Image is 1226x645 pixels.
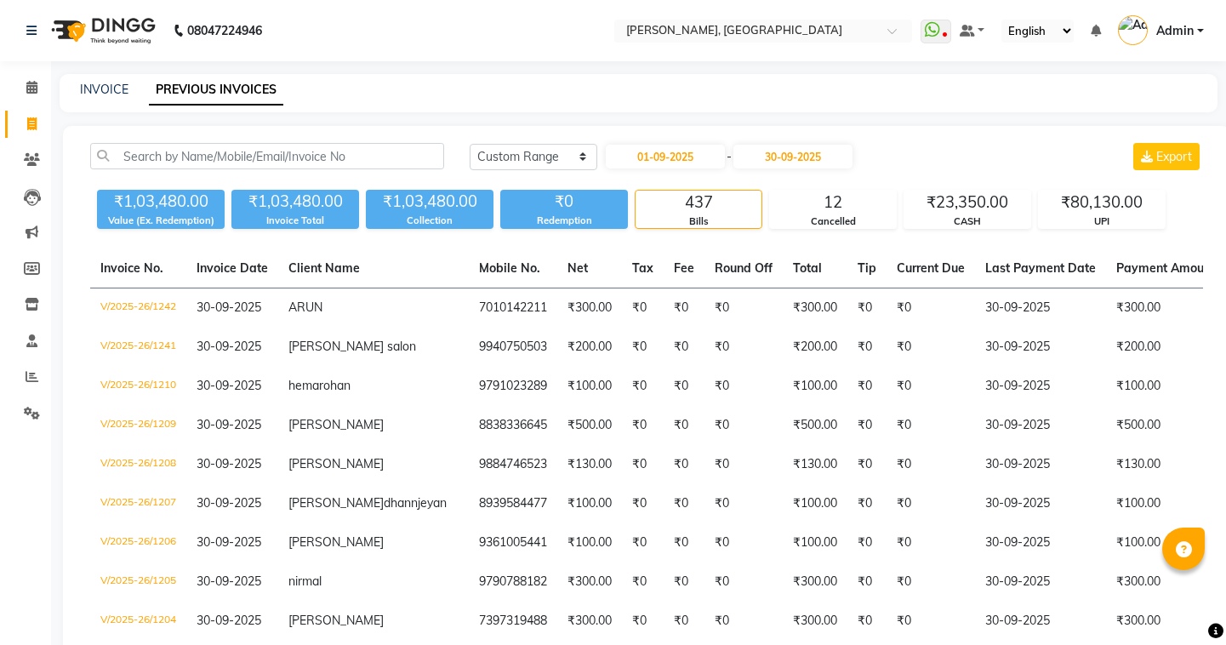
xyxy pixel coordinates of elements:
[783,288,847,328] td: ₹300.00
[469,328,557,367] td: 9940750503
[469,445,557,484] td: 9884746523
[622,367,664,406] td: ₹0
[197,378,261,393] span: 30-09-2025
[887,406,975,445] td: ₹0
[704,406,783,445] td: ₹0
[288,574,322,589] span: nirmal
[664,562,704,602] td: ₹0
[704,523,783,562] td: ₹0
[1039,214,1165,229] div: UPI
[904,214,1030,229] div: CASH
[727,148,732,166] span: -
[975,367,1106,406] td: 30-09-2025
[288,300,322,315] span: ARUN
[887,367,975,406] td: ₹0
[847,328,887,367] td: ₹0
[704,562,783,602] td: ₹0
[288,456,384,471] span: [PERSON_NAME]
[197,574,261,589] span: 30-09-2025
[783,562,847,602] td: ₹300.00
[622,562,664,602] td: ₹0
[704,484,783,523] td: ₹0
[469,602,557,641] td: 7397319488
[80,82,128,97] a: INVOICE
[770,191,896,214] div: 12
[557,328,622,367] td: ₹200.00
[557,288,622,328] td: ₹300.00
[622,484,664,523] td: ₹0
[783,523,847,562] td: ₹100.00
[704,445,783,484] td: ₹0
[783,406,847,445] td: ₹500.00
[557,602,622,641] td: ₹300.00
[847,602,887,641] td: ₹0
[197,260,268,276] span: Invoice Date
[664,445,704,484] td: ₹0
[847,367,887,406] td: ₹0
[715,260,773,276] span: Round Off
[783,445,847,484] td: ₹130.00
[975,602,1106,641] td: 30-09-2025
[622,406,664,445] td: ₹0
[847,406,887,445] td: ₹0
[149,75,283,106] a: PREVIOUS INVOICES
[887,562,975,602] td: ₹0
[622,602,664,641] td: ₹0
[783,484,847,523] td: ₹100.00
[469,288,557,328] td: 7010142211
[288,495,384,511] span: [PERSON_NAME]
[847,288,887,328] td: ₹0
[847,523,887,562] td: ₹0
[557,367,622,406] td: ₹100.00
[366,190,493,214] div: ₹1,03,480.00
[500,190,628,214] div: ₹0
[664,406,704,445] td: ₹0
[231,190,359,214] div: ₹1,03,480.00
[469,523,557,562] td: 9361005441
[622,288,664,328] td: ₹0
[975,562,1106,602] td: 30-09-2025
[632,260,653,276] span: Tax
[319,378,351,393] span: rohan
[90,367,186,406] td: V/2025-26/1210
[288,260,360,276] span: Client Name
[197,613,261,628] span: 30-09-2025
[985,260,1096,276] span: Last Payment Date
[975,288,1106,328] td: 30-09-2025
[97,214,225,228] div: Value (Ex. Redemption)
[975,406,1106,445] td: 30-09-2025
[674,260,694,276] span: Fee
[288,613,384,628] span: [PERSON_NAME]
[557,445,622,484] td: ₹130.00
[469,367,557,406] td: 9791023289
[887,484,975,523] td: ₹0
[704,328,783,367] td: ₹0
[975,328,1106,367] td: 30-09-2025
[567,260,588,276] span: Net
[858,260,876,276] span: Tip
[197,456,261,471] span: 30-09-2025
[557,523,622,562] td: ₹100.00
[90,406,186,445] td: V/2025-26/1209
[288,534,384,550] span: [PERSON_NAME]
[1156,149,1192,164] span: Export
[783,602,847,641] td: ₹300.00
[904,191,1030,214] div: ₹23,350.00
[384,495,447,511] span: dhannjeyan
[43,7,160,54] img: logo
[847,484,887,523] td: ₹0
[557,484,622,523] td: ₹100.00
[975,484,1106,523] td: 30-09-2025
[197,417,261,432] span: 30-09-2025
[887,602,975,641] td: ₹0
[887,523,975,562] td: ₹0
[664,328,704,367] td: ₹0
[197,339,261,354] span: 30-09-2025
[288,417,384,432] span: [PERSON_NAME]
[783,328,847,367] td: ₹200.00
[704,288,783,328] td: ₹0
[557,562,622,602] td: ₹300.00
[1039,191,1165,214] div: ₹80,130.00
[197,534,261,550] span: 30-09-2025
[975,523,1106,562] td: 30-09-2025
